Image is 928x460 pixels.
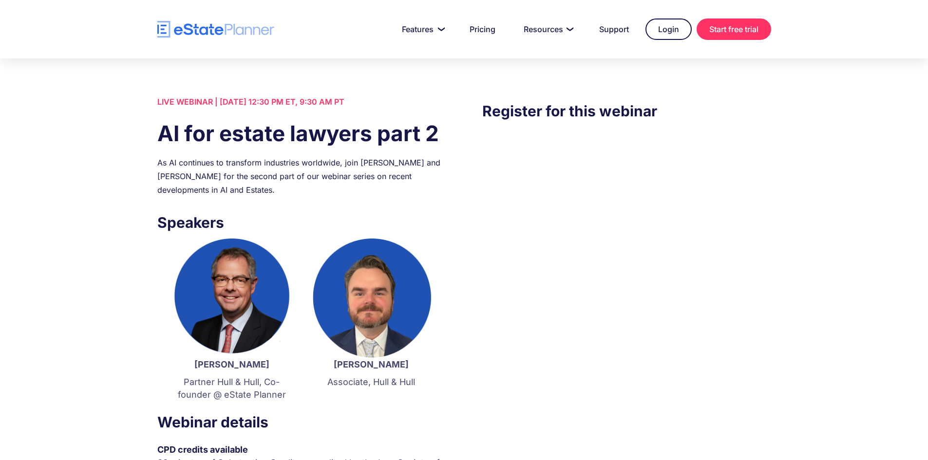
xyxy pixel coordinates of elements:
[482,100,771,122] h3: Register for this webinar
[645,18,692,40] a: Login
[172,376,292,401] p: Partner Hull & Hull, Co-founder @ eState Planner
[697,18,771,40] a: Start free trial
[157,211,446,234] h3: Speakers
[458,19,507,39] a: Pricing
[311,376,431,388] p: Associate, Hull & Hull
[157,156,446,197] div: As AI continues to transform industries worldwide, join [PERSON_NAME] and [PERSON_NAME] for the s...
[194,359,269,369] strong: [PERSON_NAME]
[587,19,641,39] a: Support
[157,118,446,148] h1: AI for estate lawyers part 2
[157,21,274,38] a: home
[157,95,446,109] div: LIVE WEBINAR | [DATE] 12:30 PM ET, 9:30 AM PT
[334,359,409,369] strong: [PERSON_NAME]
[512,19,583,39] a: Resources
[157,411,446,433] h3: Webinar details
[390,19,453,39] a: Features
[157,444,248,455] strong: CPD credits available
